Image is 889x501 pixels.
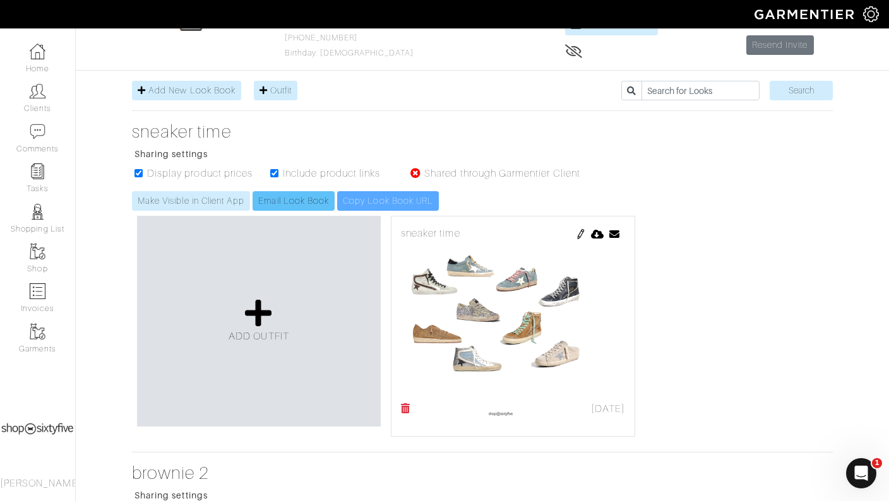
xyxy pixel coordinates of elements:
[746,35,814,55] a: Resend Invite
[147,166,253,181] label: Display product prices
[134,148,593,161] p: Sharing settings
[229,331,289,342] span: ADD OUTFIT
[285,18,426,57] span: [PHONE_NUMBER] Birthday: [DEMOGRAPHIC_DATA]
[30,83,45,99] img: clients-icon-6bae9207a08558b7cb47a8932f037763ab4055f8c8b6bfacd5dc20c3e0201464.png
[148,85,236,95] span: Add New Look Book
[132,121,593,143] a: sneaker time
[576,229,586,239] img: pen-cf24a1663064a2ec1b9c1bd2387e9de7a2fa800b781884d57f21acf72779bad2.png
[591,401,625,416] span: [DATE]
[253,191,335,211] a: Email Look Book
[30,324,45,339] img: garments-icon-b7da505a4dc4fd61783c78ac3ca0ef83fa9d6f193b1c9dc38574b1d14d53ca28.png
[270,85,292,95] span: Outfit
[872,458,882,468] span: 1
[30,44,45,59] img: dashboard-icon-dbcd8f5a0b271acd01030246c82b418ddd0df26cd7fceb0bd07c9910d44c42f6.png
[30,124,45,139] img: comment-icon-a0a6a9ef722e966f86d9cbdc48e553b5cf19dbc54f86b18d962a5391bc8f6eb6.png
[30,204,45,220] img: stylists-icon-eb353228a002819b7ec25b43dbf5f0378dd9e0616d9560372ff212230b889e62.png
[641,81,760,100] input: Search for Looks
[424,166,580,181] label: Shared through Garmentier Client
[30,163,45,179] img: reminder-icon-8004d30b9f0a5d33ae49ab947aed9ed385cf756f9e5892f1edd6e32f2345188e.png
[30,244,45,259] img: garments-icon-b7da505a4dc4fd61783c78ac3ca0ef83fa9d6f193b1c9dc38574b1d14d53ca28.png
[229,298,289,344] a: ADD OUTFIT
[401,241,625,399] img: 1759842798.png
[770,81,833,100] input: Search
[401,226,625,241] div: sneaker time
[283,166,380,181] label: Include product links
[132,81,241,100] a: Add New Look Book
[863,6,879,22] img: gear-icon-white-bd11855cb880d31180b6d7d6211b90ccbf57a29d726f0c71d8c61bd08dd39cc2.png
[846,458,876,488] iframe: Intercom live chat
[30,283,45,299] img: orders-icon-0abe47150d42831381b5fb84f609e132dff9fe21cb692f30cb5eec754e2cba89.png
[488,401,513,427] img: 1758229571497.png
[748,3,863,25] img: garmentier-logo-header-white-b43fb05a5012e4ada735d5af1a66efaba907eab6374d6393d1fbf88cb4ef424d.png
[132,191,250,211] a: Make Visible in Client App
[132,463,593,484] a: brownie 2
[254,81,297,100] a: Outfit
[584,20,652,30] span: Add Credit Card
